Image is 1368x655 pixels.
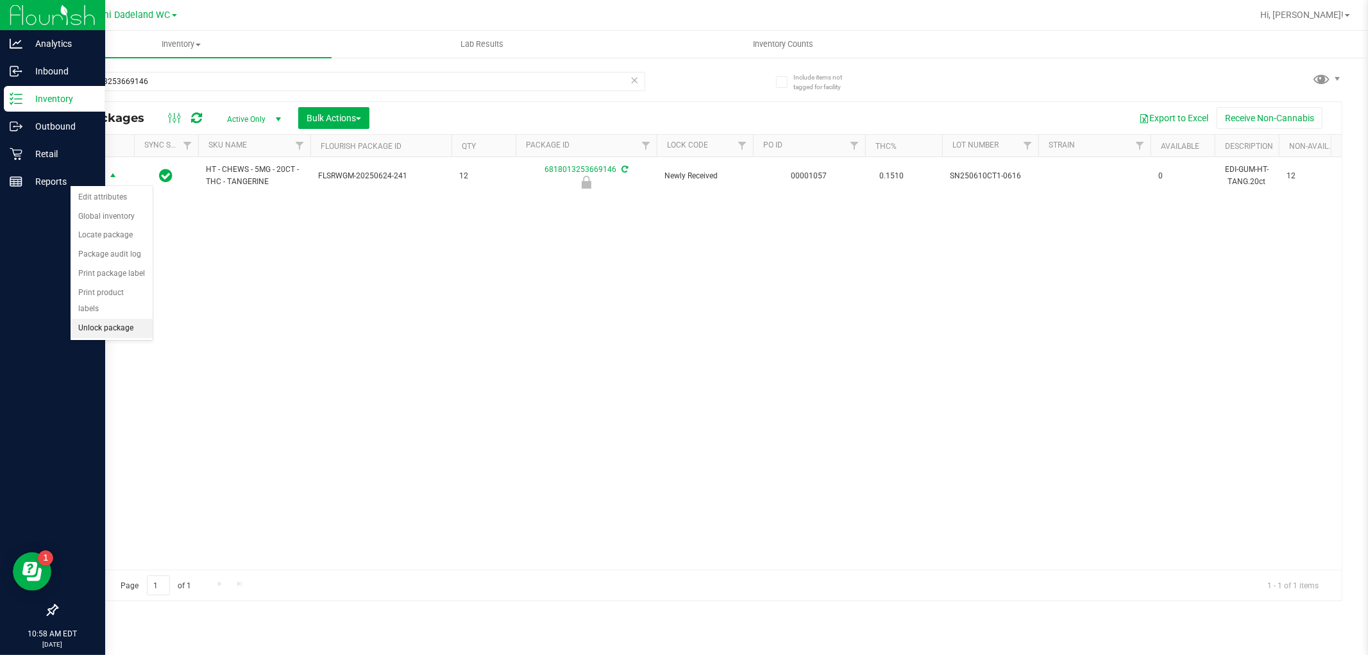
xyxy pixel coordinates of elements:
span: Include items not tagged for facility [793,72,857,92]
a: Filter [177,135,198,157]
p: Analytics [22,36,99,51]
span: Page of 1 [110,575,202,595]
li: Package audit log [71,245,153,264]
a: PO ID [763,140,782,149]
span: Inventory [31,38,332,50]
a: Filter [289,135,310,157]
span: 1 - 1 of 1 items [1257,575,1329,595]
a: Filter [1129,135,1151,157]
a: Inventory Counts [632,31,933,58]
p: 10:58 AM EDT [6,628,99,640]
p: Reports [22,174,99,189]
a: Lock Code [667,140,708,149]
a: Non-Available [1289,142,1346,151]
span: FLSRWGM-20250624-241 [318,170,444,182]
p: Inbound [22,64,99,79]
li: Unlock package [71,319,153,338]
input: Search Package ID, Item Name, SKU, Lot or Part Number... [56,72,645,91]
a: Qty [462,142,476,151]
inline-svg: Inventory [10,92,22,105]
inline-svg: Retail [10,148,22,160]
p: Inventory [22,91,99,106]
div: EDI-GUM-HT-TANG.20ct [1222,162,1271,189]
p: Outbound [22,119,99,134]
input: 1 [147,575,170,595]
a: Filter [636,135,657,157]
div: Newly Received [514,176,659,189]
span: In Sync [160,167,173,185]
li: Locate package [71,226,153,245]
button: Bulk Actions [298,107,369,129]
a: SKU Name [208,140,247,149]
a: Lot Number [952,140,999,149]
a: Lab Results [332,31,632,58]
span: HT - CHEWS - 5MG - 20CT - THC - TANGERINE [206,164,303,188]
span: Clear [630,72,639,89]
a: Filter [1017,135,1038,157]
span: Sync from Compliance System [620,165,628,174]
inline-svg: Analytics [10,37,22,50]
a: Package ID [526,140,570,149]
a: Filter [844,135,865,157]
span: All Packages [67,111,157,125]
a: Filter [732,135,753,157]
li: Print package label [71,264,153,284]
inline-svg: Inbound [10,65,22,78]
a: Available [1161,142,1199,151]
p: [DATE] [6,640,99,649]
span: 0 [1158,170,1207,182]
span: Hi, [PERSON_NAME]! [1260,10,1344,20]
li: Print product labels [71,284,153,319]
span: Lab Results [443,38,521,50]
button: Receive Non-Cannabis [1217,107,1322,129]
span: 12 [1287,170,1335,182]
span: 12 [459,170,508,182]
span: Miami Dadeland WC [85,10,171,21]
iframe: Resource center unread badge [38,550,53,566]
a: 6818013253669146 [545,165,616,174]
span: 0.1510 [873,167,910,185]
span: Newly Received [664,170,745,182]
button: Export to Excel [1131,107,1217,129]
p: Retail [22,146,99,162]
span: Inventory Counts [736,38,831,50]
a: 00001057 [791,171,827,180]
a: Flourish Package ID [321,142,401,151]
iframe: Resource center [13,552,51,591]
span: SN250610CT1-0616 [950,170,1031,182]
li: Edit attributes [71,188,153,207]
a: THC% [875,142,897,151]
inline-svg: Outbound [10,120,22,133]
inline-svg: Reports [10,175,22,188]
li: Global inventory [71,207,153,226]
a: Inventory [31,31,332,58]
span: Bulk Actions [307,113,361,123]
a: Description [1225,142,1273,151]
a: Sync Status [144,140,194,149]
span: select [105,167,121,185]
a: Strain [1049,140,1075,149]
